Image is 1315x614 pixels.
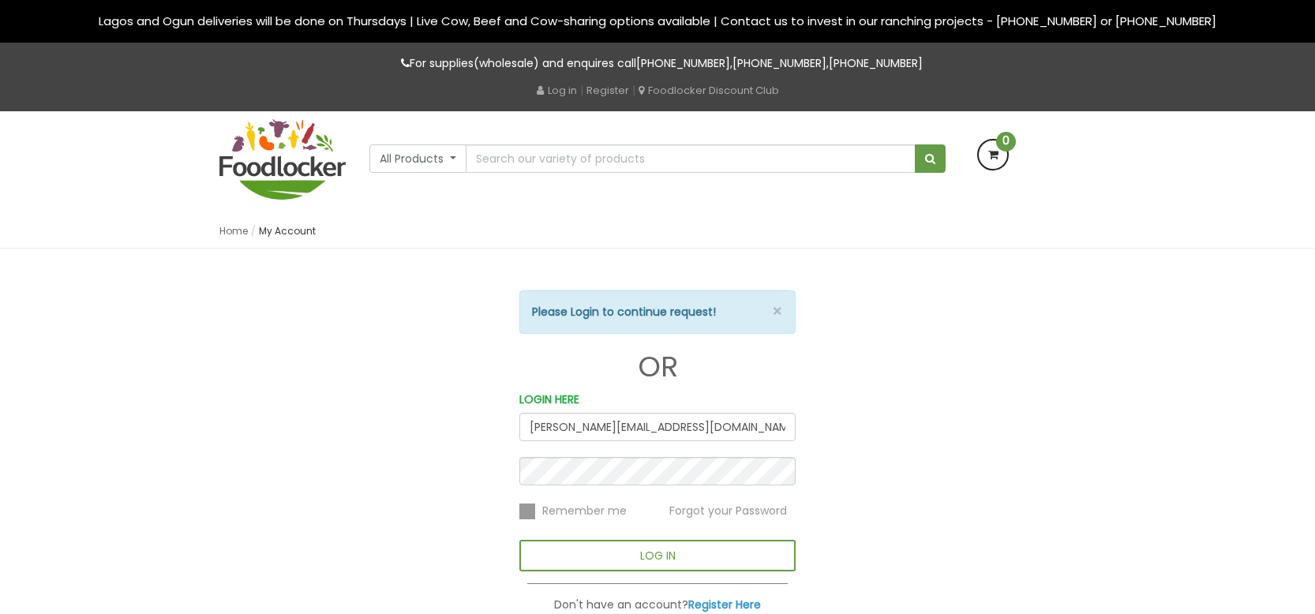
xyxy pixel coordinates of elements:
[632,82,635,98] span: |
[829,55,923,71] a: [PHONE_NUMBER]
[639,83,779,98] a: Foodlocker Discount Club
[669,502,787,518] a: Forgot your Password
[732,55,826,71] a: [PHONE_NUMBER]
[519,391,579,409] label: LOGIN HERE
[996,132,1016,152] span: 0
[542,503,627,519] span: Remember me
[772,303,783,320] button: ×
[580,82,583,98] span: |
[369,144,466,173] button: All Products
[519,413,796,441] input: Email
[537,83,577,98] a: Log in
[219,224,248,238] a: Home
[466,144,916,173] input: Search our variety of products
[519,540,796,571] button: LOG IN
[586,83,629,98] a: Register
[532,304,716,320] strong: Please Login to continue request!
[669,503,787,519] span: Forgot your Password
[99,13,1216,29] span: Lagos and Ogun deliveries will be done on Thursdays | Live Cow, Beef and Cow-sharing options avai...
[636,55,730,71] a: [PHONE_NUMBER]
[519,596,796,614] p: Don't have an account?
[219,54,1096,73] p: For supplies(wholesale) and enquires call , ,
[688,597,761,612] a: Register Here
[219,119,346,200] img: FoodLocker
[519,351,796,383] h1: OR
